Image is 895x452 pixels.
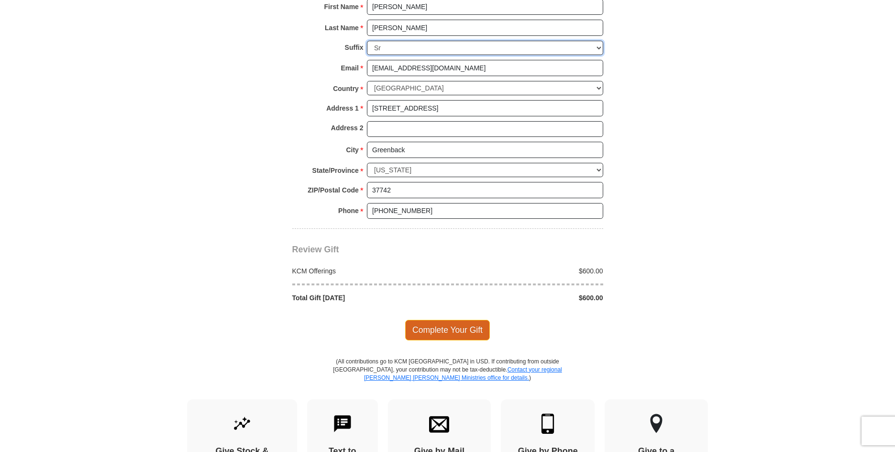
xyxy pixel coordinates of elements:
[326,102,359,115] strong: Address 1
[333,82,359,95] strong: Country
[325,21,359,34] strong: Last Name
[287,293,448,303] div: Total Gift [DATE]
[346,143,358,157] strong: City
[448,293,608,303] div: $600.00
[308,183,359,197] strong: ZIP/Postal Code
[429,414,449,434] img: envelope.svg
[287,266,448,276] div: KCM Offerings
[364,366,562,381] a: Contact your regional [PERSON_NAME] [PERSON_NAME] Ministries office for details.
[405,320,490,340] span: Complete Your Gift
[338,204,359,217] strong: Phone
[345,41,364,54] strong: Suffix
[292,245,339,254] span: Review Gift
[333,358,563,399] p: (All contributions go to KCM [GEOGRAPHIC_DATA] in USD. If contributing from outside [GEOGRAPHIC_D...
[448,266,608,276] div: $600.00
[650,414,663,434] img: other-region
[312,164,359,177] strong: State/Province
[232,414,252,434] img: give-by-stock.svg
[538,414,558,434] img: mobile.svg
[341,61,359,75] strong: Email
[331,121,364,135] strong: Address 2
[332,414,353,434] img: text-to-give.svg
